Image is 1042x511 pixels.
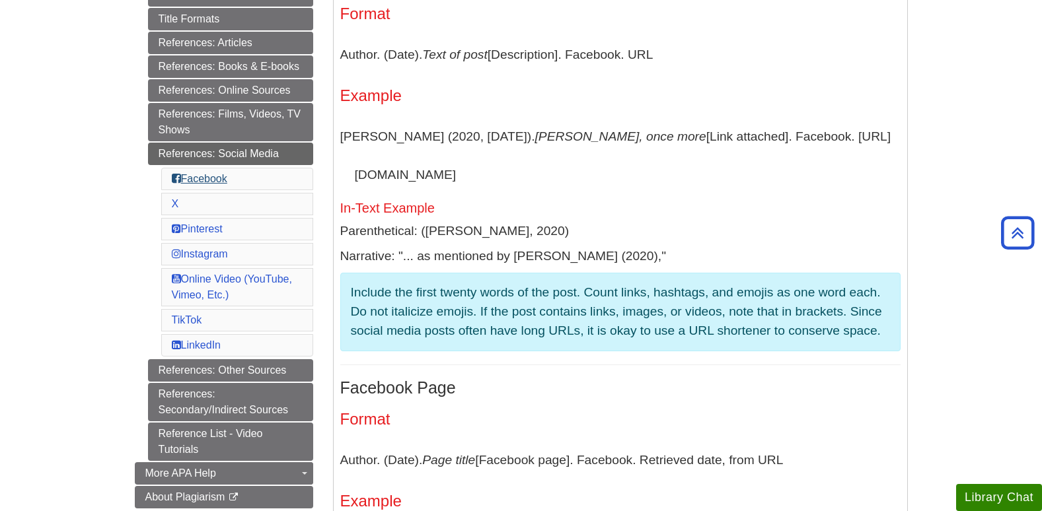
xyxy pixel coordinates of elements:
span: About Plagiarism [145,491,225,502]
a: About Plagiarism [135,486,313,508]
a: Back to Top [996,224,1039,242]
a: References: Online Sources [148,79,313,102]
a: Reference List - Video Tutorials [148,423,313,461]
h3: Facebook Page [340,378,901,397]
i: This link opens in a new window [228,493,239,502]
i: Page title [422,453,475,467]
a: Facebook [172,173,227,184]
h5: In-Text Example [340,201,901,215]
a: References: Books & E-books [148,55,313,78]
h4: Example [340,87,901,104]
a: References: Films, Videos, TV Shows [148,103,313,141]
a: References: Articles [148,32,313,54]
a: References: Social Media [148,143,313,165]
a: References: Secondary/Indirect Sources [148,383,313,421]
a: Online Video (YouTube, Vimeo, Etc.) [172,273,292,300]
a: LinkedIn [172,339,221,351]
p: Author. (Date). [Description]. Facebook. URL [340,36,901,74]
a: Pinterest [172,223,223,234]
a: TikTok [172,314,202,325]
i: Text of post [422,48,488,61]
p: [PERSON_NAME] (2020, [DATE]). [Link attached]. Facebook. [URL][DOMAIN_NAME] [340,118,901,193]
span: More APA Help [145,467,216,479]
p: Include the first twenty words of the post. Count links, hashtags, and emojis as one word each. D... [351,283,890,340]
h4: Example [340,493,901,510]
p: Author. (Date). [Facebook page]. Facebook. Retrieved date, from URL [340,441,901,479]
a: References: Other Sources [148,359,313,382]
p: Narrative: "... as mentioned by [PERSON_NAME] (2020)," [340,247,901,266]
a: Title Formats [148,8,313,30]
i: [PERSON_NAME], once more [535,129,706,143]
a: X [172,198,179,209]
a: Instagram [172,248,228,259]
p: Parenthetical: ([PERSON_NAME], 2020) [340,222,901,241]
button: Library Chat [956,484,1042,511]
h4: Format [340,411,901,428]
h4: Format [340,5,901,22]
a: More APA Help [135,462,313,485]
